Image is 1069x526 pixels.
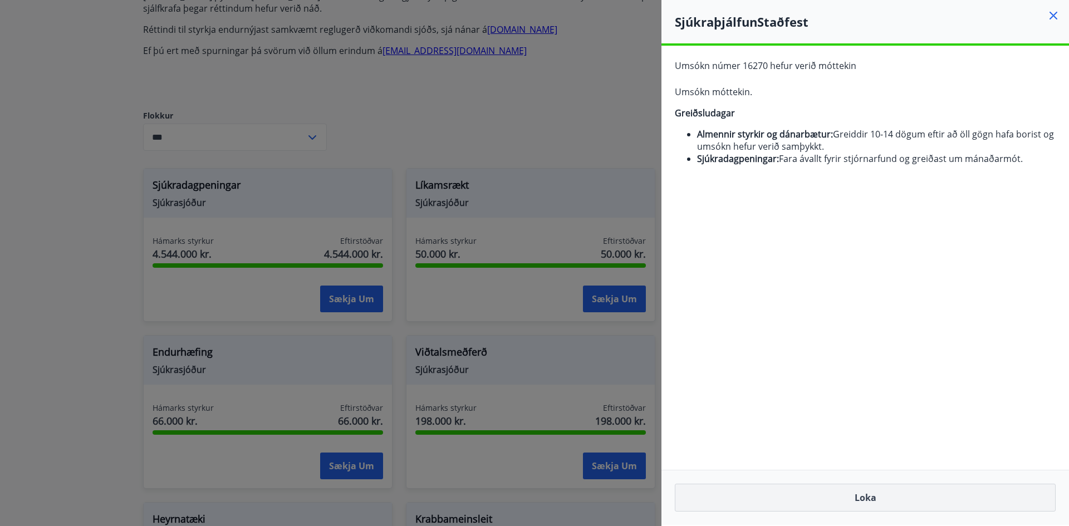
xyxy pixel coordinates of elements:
strong: Sjúkradagpeningar: [697,153,779,165]
span: Umsókn númer 16270 hefur verið móttekin [675,60,856,72]
li: Greiddir 10-14 dögum eftir að öll gögn hafa borist og umsókn hefur verið samþykkt. [697,128,1056,153]
strong: Greiðsludagar [675,107,735,119]
li: Fara ávallt fyrir stjórnarfund og greiðast um mánaðarmót. [697,153,1056,165]
button: Loka [675,484,1056,512]
strong: Almennir styrkir og dánarbætur: [697,128,833,140]
p: Umsókn móttekin. [675,86,1056,98]
h4: Sjúkraþjálfun Staðfest [675,13,1069,30]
